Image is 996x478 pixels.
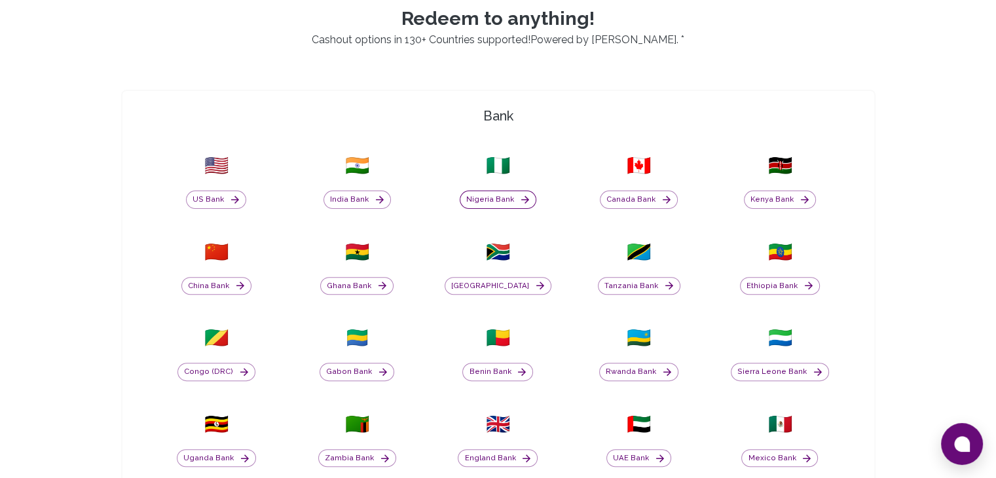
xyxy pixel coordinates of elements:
span: 🇨🇦 [627,154,651,177]
span: 🇬🇭 [345,240,369,264]
span: 🇬🇦 [345,326,369,350]
span: 🇧🇯 [486,326,510,350]
span: 🇰🇪 [767,154,792,177]
span: 🇺🇸 [204,154,229,177]
span: 🇨🇬 [204,326,229,350]
button: Mexico Bank [741,449,818,468]
p: Redeem to anything! [105,7,891,30]
span: 🇿🇦 [486,240,510,264]
span: 🇮🇳 [345,154,369,177]
button: Gabon Bank [320,363,394,381]
span: 🇬🇧 [486,413,510,436]
button: Congo (DRC) [177,363,255,381]
a: Powered by [PERSON_NAME] [530,33,676,46]
button: US Bank [186,191,246,209]
button: Zambia Bank [318,449,396,468]
span: 🇨🇳 [204,240,229,264]
button: Benin Bank [462,363,533,381]
button: England Bank [458,449,538,468]
button: Sierra Leone Bank [731,363,829,381]
span: 🇹🇿 [627,240,651,264]
span: 🇺🇬 [204,413,229,436]
h4: Bank [128,107,869,125]
button: Open chat window [941,423,983,465]
span: 🇸🇱 [767,326,792,350]
button: Nigeria Bank [460,191,536,209]
span: 🇿🇲 [345,413,369,436]
button: Rwanda Bank [599,363,678,381]
span: 🇳🇬 [486,154,510,177]
span: 🇲🇽 [767,413,792,436]
span: 🇷🇼 [627,326,651,350]
button: China Bank [181,277,251,295]
button: Canada Bank [600,191,678,209]
span: 🇪🇹 [767,240,792,264]
button: Uganda Bank [177,449,256,468]
button: UAE Bank [606,449,671,468]
button: Kenya Bank [744,191,816,209]
button: [GEOGRAPHIC_DATA] [445,277,551,295]
button: India Bank [323,191,391,209]
p: Cashout options in 130+ Countries supported! . * [105,32,891,48]
button: Tanzania Bank [598,277,680,295]
button: Ghana Bank [320,277,394,295]
button: Ethiopia Bank [740,277,820,295]
span: 🇦🇪 [627,413,651,436]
